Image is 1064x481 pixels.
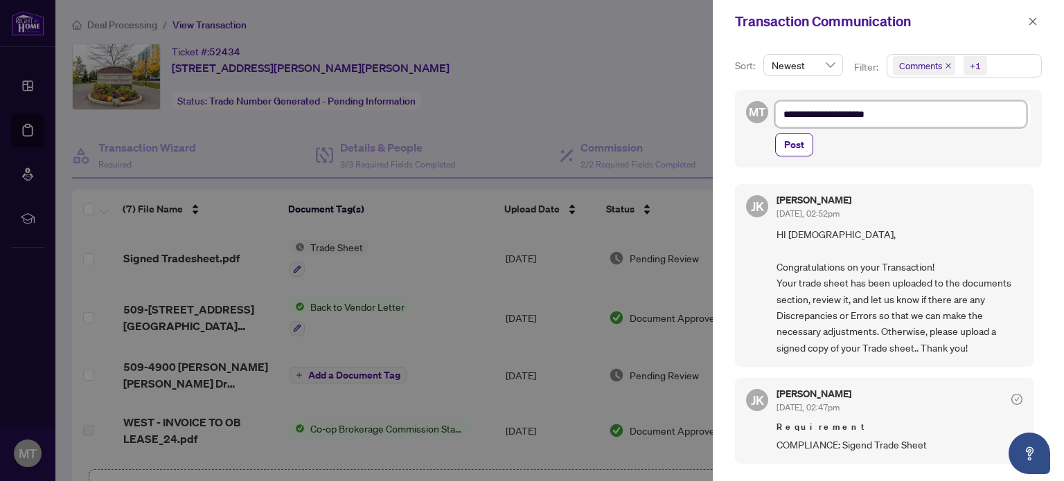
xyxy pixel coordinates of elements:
[751,197,764,216] span: JK
[893,56,955,75] span: Comments
[854,60,880,75] p: Filter:
[777,420,1022,434] span: Requirement
[772,55,835,75] span: Newest
[1028,17,1038,26] span: close
[775,133,813,156] button: Post
[777,195,851,205] h5: [PERSON_NAME]
[751,390,764,410] span: JK
[1009,433,1050,474] button: Open asap
[735,58,758,73] p: Sort:
[777,208,840,219] span: [DATE], 02:52pm
[777,226,1022,356] span: HI [DEMOGRAPHIC_DATA], Congratulations on your Transaction! Your trade sheet has been uploaded to...
[945,62,952,69] span: close
[899,59,942,73] span: Comments
[777,437,1022,453] span: COMPLIANCE: Sigend Trade Sheet
[777,402,840,412] span: [DATE], 02:47pm
[735,11,1024,32] div: Transaction Communication
[1011,394,1022,405] span: check-circle
[777,389,851,399] h5: [PERSON_NAME]
[970,59,981,73] div: +1
[749,103,765,121] span: MT
[784,134,804,156] span: Post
